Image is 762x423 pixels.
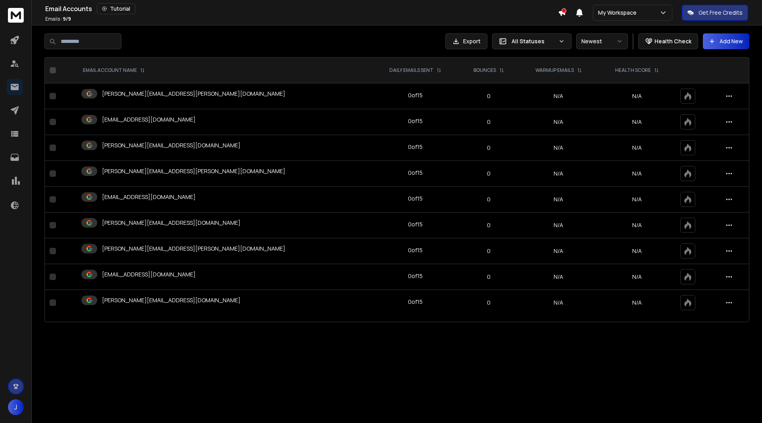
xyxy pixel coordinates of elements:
div: 0 of 15 [408,246,423,254]
p: Get Free Credits [698,9,743,17]
td: N/A [518,135,599,161]
p: N/A [604,195,671,203]
p: N/A [604,299,671,307]
button: Get Free Credits [682,5,748,21]
p: N/A [604,247,671,255]
div: 0 of 15 [408,143,423,151]
p: WARMUP EMAILS [535,67,574,73]
p: [PERSON_NAME][EMAIL_ADDRESS][PERSON_NAME][DOMAIN_NAME] [102,167,285,175]
button: Newest [576,33,628,49]
div: 0 of 15 [408,91,423,99]
td: N/A [518,187,599,212]
p: N/A [604,92,671,100]
p: 0 [464,273,514,281]
p: [EMAIL_ADDRESS][DOMAIN_NAME] [102,116,196,124]
td: N/A [518,109,599,135]
p: 0 [464,144,514,152]
td: N/A [518,161,599,187]
div: 0 of 15 [408,298,423,306]
span: 9 / 9 [63,15,71,22]
button: Health Check [638,33,698,49]
p: BOUNCES [473,67,496,73]
p: 0 [464,247,514,255]
p: N/A [604,221,671,229]
button: Add New [703,33,749,49]
p: N/A [604,273,671,281]
p: HEALTH SCORE [615,67,651,73]
td: N/A [518,238,599,264]
button: Tutorial [97,3,135,14]
p: [PERSON_NAME][EMAIL_ADDRESS][DOMAIN_NAME] [102,219,241,227]
div: 0 of 15 [408,169,423,177]
td: N/A [518,290,599,316]
p: 0 [464,299,514,307]
p: DAILY EMAILS SENT [389,67,433,73]
td: N/A [518,264,599,290]
p: 0 [464,195,514,203]
p: N/A [604,170,671,178]
div: Email Accounts [45,3,558,14]
p: [EMAIL_ADDRESS][DOMAIN_NAME] [102,193,196,201]
p: [PERSON_NAME][EMAIL_ADDRESS][PERSON_NAME][DOMAIN_NAME] [102,245,285,253]
p: 0 [464,92,514,100]
p: [PERSON_NAME][EMAIL_ADDRESS][PERSON_NAME][DOMAIN_NAME] [102,90,285,98]
button: J [8,399,24,415]
p: All Statuses [512,37,555,45]
p: [EMAIL_ADDRESS][DOMAIN_NAME] [102,270,196,278]
div: EMAIL ACCOUNT NAME [83,67,145,73]
p: [PERSON_NAME][EMAIL_ADDRESS][DOMAIN_NAME] [102,296,241,304]
div: 0 of 15 [408,220,423,228]
p: 0 [464,221,514,229]
div: 0 of 15 [408,272,423,280]
button: Export [445,33,487,49]
p: 0 [464,118,514,126]
div: 0 of 15 [408,195,423,203]
p: N/A [604,118,671,126]
p: Health Check [654,37,691,45]
p: 0 [464,170,514,178]
p: My Workspace [598,9,640,17]
p: N/A [604,144,671,152]
td: N/A [518,212,599,238]
div: 0 of 15 [408,117,423,125]
td: N/A [518,83,599,109]
p: Emails : [45,16,71,22]
p: [PERSON_NAME][EMAIL_ADDRESS][DOMAIN_NAME] [102,141,241,149]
